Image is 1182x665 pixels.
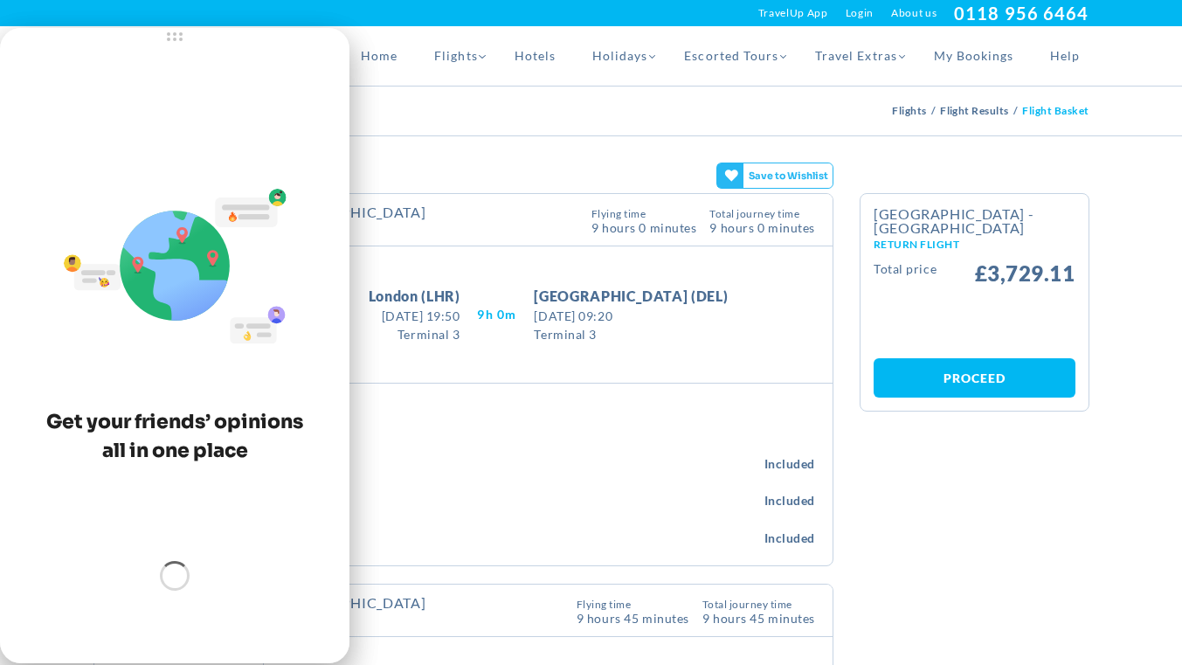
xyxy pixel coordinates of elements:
span: Total Journey Time [702,599,815,610]
h2: [GEOGRAPHIC_DATA] - [GEOGRAPHIC_DATA] [874,207,1075,250]
li: Flight Basket [1022,87,1089,135]
gamitee-button: Get your friends' opinions [716,163,834,189]
span: £3,729.11 [975,263,1075,284]
a: Home [342,26,416,86]
p: Fits beneath the seat ahead of yours [129,460,764,473]
a: Hotels [496,26,574,86]
span: [DATE] 19:50 [369,307,460,325]
small: Return Flight [874,239,1075,250]
small: Total Price [874,263,937,284]
span: Flying Time [577,599,689,610]
h4: 1 personal item [129,444,764,460]
a: 0118 956 6464 [954,3,1089,24]
span: 9 Hours 45 Minutes [577,610,689,625]
a: Holidays [574,26,666,86]
span: 9 hours 0 Minutes [709,219,815,234]
h4: Included baggage [112,397,816,414]
span: Flying Time [591,209,697,219]
span: Included [764,492,815,509]
span: [DATE] 09:20 [534,307,728,325]
p: 55 x 35 x 25 cm [130,496,764,509]
h4: 2 checked bag [131,518,764,534]
a: Proceed [874,358,1075,398]
span: Terminal 3 [369,325,460,343]
span: [GEOGRAPHIC_DATA] (DEL) [534,286,728,307]
a: Help [1032,26,1089,86]
span: 9H 0M [477,306,516,323]
iframe: PayPal Message 1 [874,297,1075,341]
a: Flight Results [940,104,1013,117]
a: My Bookings [916,26,1033,86]
span: Included [764,455,815,473]
a: Travel Extras [797,26,916,86]
span: Total Journey Time [709,209,815,219]
a: Escorted Tours [666,26,797,86]
p: Max weight 23 kg [131,534,764,547]
span: 9 hours 45 Minutes [702,610,815,625]
p: The total baggage included in the price [112,414,816,434]
span: Included [764,530,815,547]
a: Flights [892,104,930,117]
span: 9 Hours 0 Minutes [591,219,697,234]
a: Flights [416,26,495,86]
span: Terminal 3 [534,325,728,343]
h4: 1 cabin bag [130,481,764,497]
span: London (LHR) [369,286,460,307]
